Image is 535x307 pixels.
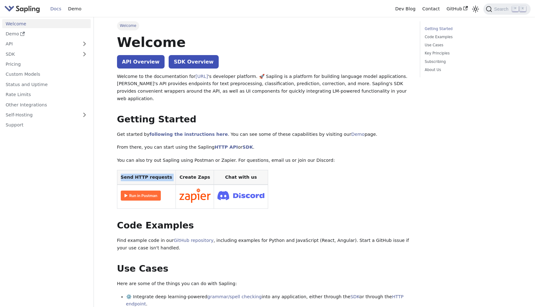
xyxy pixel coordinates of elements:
a: GitHub [443,4,471,14]
a: SDK [2,49,78,59]
a: SDK [242,145,253,150]
button: Expand sidebar category 'SDK' [78,49,91,59]
h1: Welcome [117,34,411,51]
a: SDK [350,294,359,299]
th: Chat with us [214,170,268,185]
a: Use Cases [425,42,510,48]
a: About Us [425,67,510,73]
p: Find example code in our , including examples for Python and JavaScript (React, Angular). Start a... [117,237,411,252]
a: grammar/spell checking [207,294,262,299]
a: following the instructions here [150,132,228,137]
button: Expand sidebar category 'API' [78,39,91,49]
a: Getting Started [425,26,510,32]
img: Connect in Zapier [179,188,211,203]
p: Get started by . You can see some of these capabilities by visiting our page. [117,131,411,138]
span: Welcome [117,21,139,30]
kbd: ⌘ [512,6,518,12]
nav: Breadcrumbs [117,21,411,30]
a: Code Examples [425,34,510,40]
p: You can also try out Sapling using Postman or Zapier. For questions, email us or join our Discord: [117,157,411,164]
img: Sapling.ai [4,4,40,13]
button: Switch between dark and light mode (currently light mode) [471,4,480,13]
a: Welcome [2,19,91,28]
img: Join Discord [217,189,264,202]
a: Sapling.ai [4,4,42,13]
kbd: K [520,6,526,12]
a: Subscribing [425,59,510,65]
p: Welcome to the documentation for 's developer platform. 🚀 Sapling is a platform for building lang... [117,73,411,103]
th: Send HTTP requests [117,170,176,185]
a: Demo [2,29,91,38]
a: API [2,39,78,49]
h2: Getting Started [117,114,411,125]
a: Other Integrations [2,100,91,109]
h2: Code Examples [117,220,411,231]
p: From there, you can start using the Sapling or . [117,144,411,151]
h2: Use Cases [117,263,411,274]
a: Self-Hosting [2,110,91,120]
a: Contact [419,4,443,14]
a: Support [2,120,91,130]
img: Run in Postman [121,191,161,201]
a: HTTP API [215,145,238,150]
a: Rate Limits [2,90,91,99]
a: Demo [65,4,85,14]
a: Key Principles [425,50,510,56]
a: Demo [351,132,365,137]
a: GitHub repository [174,238,213,243]
button: Search (Command+K) [483,3,530,15]
a: [URL] [196,74,208,79]
a: Docs [47,4,65,14]
a: API Overview [117,55,165,69]
a: HTTP endpoint [126,294,404,307]
span: Search [492,7,512,12]
a: SDK Overview [169,55,218,69]
th: Create Zaps [176,170,214,185]
a: Custom Models [2,70,91,79]
a: Status and Uptime [2,80,91,89]
p: Here are some of the things you can do with Sapling: [117,280,411,288]
a: Pricing [2,60,91,69]
a: Dev Blog [392,4,419,14]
